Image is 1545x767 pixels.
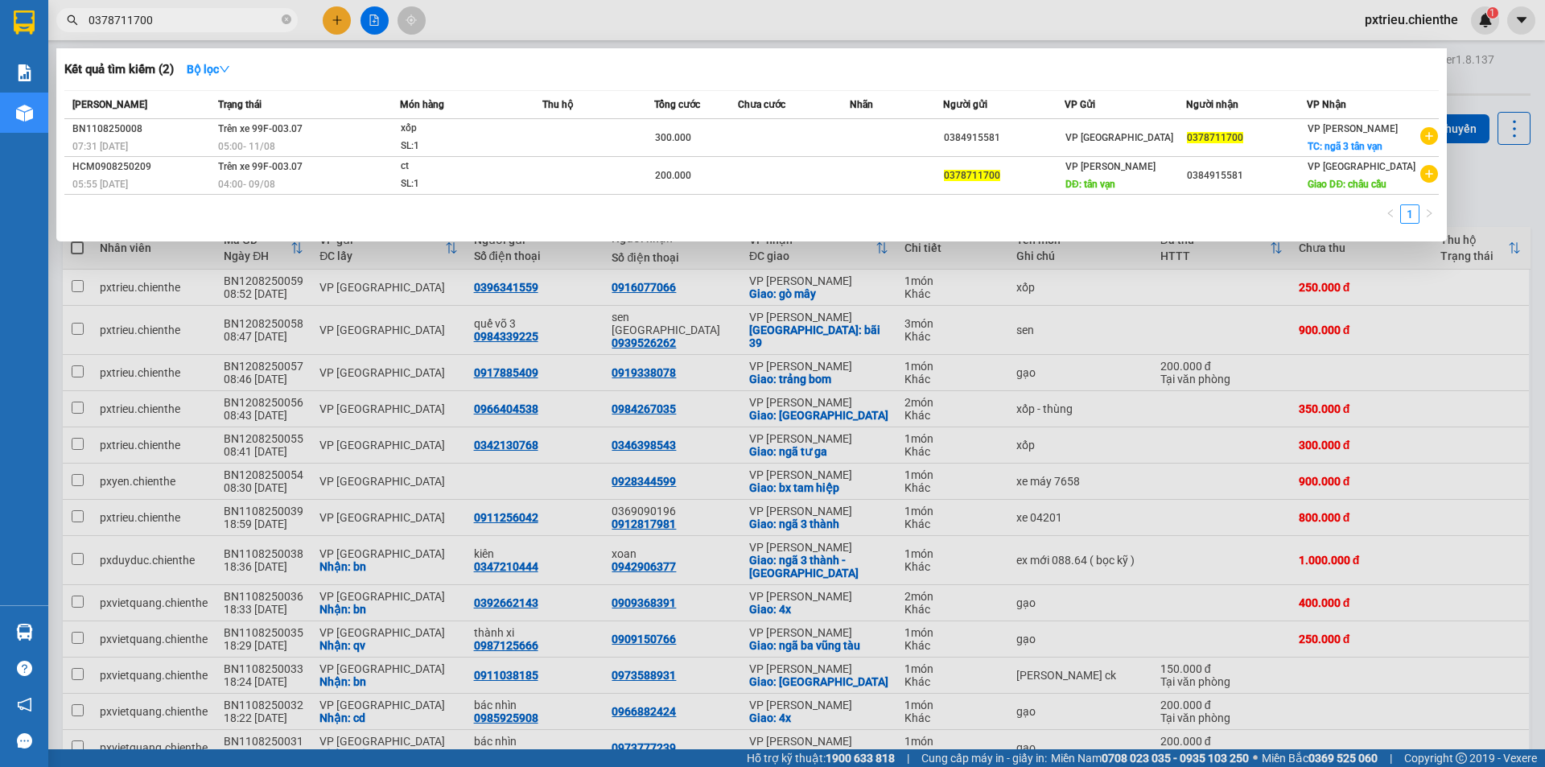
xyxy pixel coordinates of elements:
[17,697,32,712] span: notification
[174,56,243,82] button: Bộ lọcdown
[16,105,33,122] img: warehouse-icon
[738,99,785,110] span: Chưa cước
[17,661,32,676] span: question-circle
[1424,208,1434,218] span: right
[67,14,78,26] span: search
[943,99,987,110] span: Người gửi
[1419,204,1439,224] li: Next Page
[72,121,213,138] div: BN1108250008
[1307,99,1346,110] span: VP Nhận
[17,733,32,748] span: message
[1386,208,1395,218] span: left
[218,123,303,134] span: Trên xe 99F-003.07
[1419,204,1439,224] button: right
[944,130,1064,146] div: 0384915581
[401,120,521,138] div: xốp
[1420,127,1438,145] span: plus-circle
[187,63,230,76] strong: Bộ lọc
[1381,204,1400,224] button: left
[1401,205,1419,223] a: 1
[1308,161,1415,172] span: VP [GEOGRAPHIC_DATA]
[1186,99,1238,110] span: Người nhận
[89,11,278,29] input: Tìm tên, số ĐT hoặc mã đơn
[655,132,691,143] span: 300.000
[282,13,291,28] span: close-circle
[218,99,262,110] span: Trạng thái
[1065,99,1095,110] span: VP Gửi
[72,141,128,152] span: 07:31 [DATE]
[400,99,444,110] span: Món hàng
[282,14,291,24] span: close-circle
[1420,165,1438,183] span: plus-circle
[1065,161,1156,172] span: VP [PERSON_NAME]
[1187,167,1307,184] div: 0384915581
[1381,204,1400,224] li: Previous Page
[655,170,691,181] span: 200.000
[944,170,1000,181] span: 0378711700
[401,158,521,175] div: ct
[16,624,33,641] img: warehouse-icon
[218,179,275,190] span: 04:00 - 09/08
[218,141,275,152] span: 05:00 - 11/08
[1308,141,1382,152] span: TC: ngã 3 tân vạn
[72,99,147,110] span: [PERSON_NAME]
[14,10,35,35] img: logo-vxr
[64,61,174,78] h3: Kết quả tìm kiếm ( 2 )
[1400,204,1419,224] li: 1
[72,159,213,175] div: HCM0908250209
[1065,179,1115,190] span: DĐ: tân vạn
[72,179,128,190] span: 05:55 [DATE]
[1308,123,1398,134] span: VP [PERSON_NAME]
[1065,132,1173,143] span: VP [GEOGRAPHIC_DATA]
[219,64,230,75] span: down
[542,99,573,110] span: Thu hộ
[654,99,700,110] span: Tổng cước
[218,161,303,172] span: Trên xe 99F-003.07
[401,175,521,193] div: SL: 1
[1308,179,1386,190] span: Giao DĐ: châu cầu
[850,99,873,110] span: Nhãn
[1187,132,1243,143] span: 0378711700
[16,64,33,81] img: solution-icon
[401,138,521,155] div: SL: 1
